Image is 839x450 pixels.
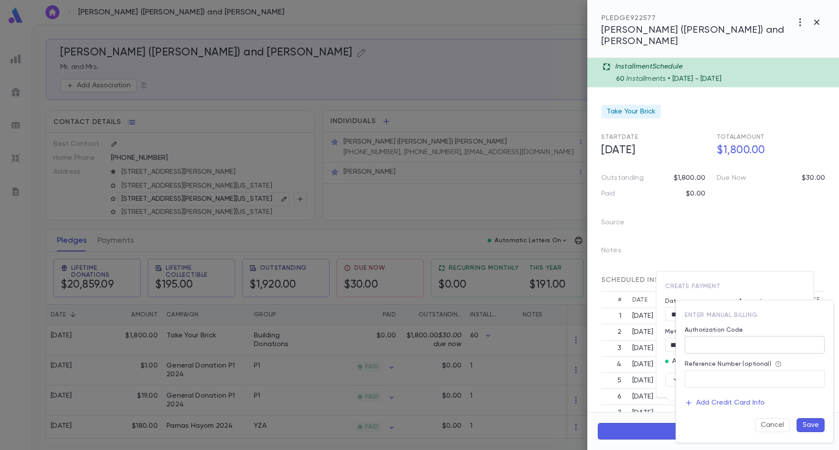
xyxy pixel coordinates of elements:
[696,398,765,407] p: Add Credit Card Info
[685,312,758,318] span: Enter Manual Billing
[755,418,790,432] button: Cancel
[771,361,782,370] div: Enter a reference number to allow Admire to connect this payment to your processor and enable lat...
[797,418,825,432] button: Save
[685,395,765,411] button: Add Credit Card Info
[685,361,771,368] label: Reference Number (optional)
[685,326,743,333] label: Authorization Code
